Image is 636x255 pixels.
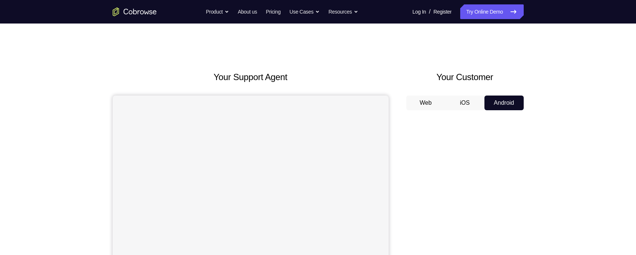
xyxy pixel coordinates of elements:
[460,4,523,19] a: Try Online Demo
[238,4,257,19] a: About us
[290,4,320,19] button: Use Cases
[328,4,358,19] button: Resources
[113,71,389,84] h2: Your Support Agent
[413,4,426,19] a: Log In
[406,96,446,110] button: Web
[433,4,451,19] a: Register
[445,96,484,110] button: iOS
[266,4,280,19] a: Pricing
[406,71,524,84] h2: Your Customer
[113,7,157,16] a: Go to the home page
[206,4,229,19] button: Product
[429,7,430,16] span: /
[484,96,524,110] button: Android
